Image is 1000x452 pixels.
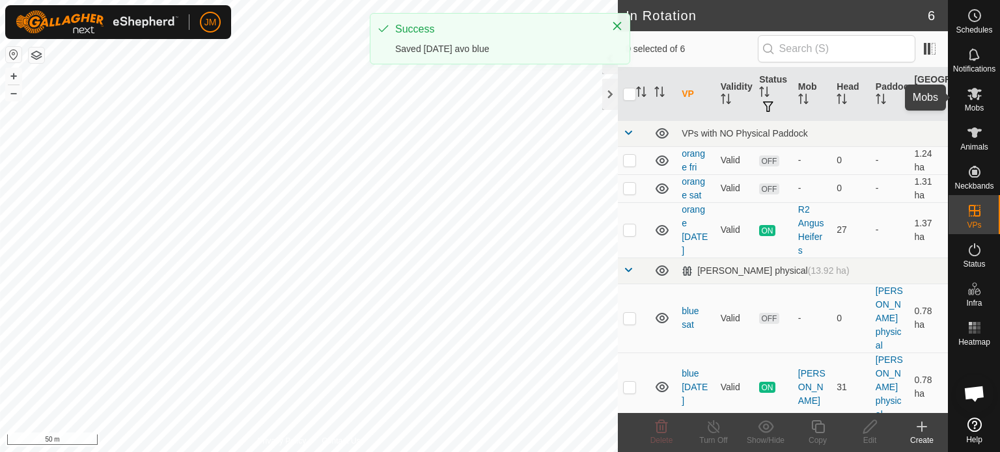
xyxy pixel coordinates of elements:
[715,202,755,258] td: Valid
[792,434,844,446] div: Copy
[909,202,948,258] td: 1.37 ha
[876,96,886,106] p-sorticon: Activate to sort
[954,182,993,190] span: Neckbands
[204,16,217,29] span: JM
[870,68,910,121] th: Paddock
[715,174,755,202] td: Valid
[654,88,665,99] p-sorticon: Activate to sort
[759,382,775,393] span: ON
[759,183,779,194] span: OFF
[956,26,992,34] span: Schedules
[953,65,995,73] span: Notifications
[831,352,870,421] td: 31
[966,436,982,444] span: Help
[687,434,740,446] div: Turn Off
[831,202,870,258] td: 27
[793,68,832,121] th: Mob
[626,42,757,56] span: 0 selected of 6
[909,174,948,202] td: 1.31 ha
[715,352,755,421] td: Valid
[676,68,715,121] th: VP
[831,146,870,174] td: 0
[759,88,770,99] p-sorticon: Activate to sort
[844,434,896,446] div: Edit
[715,146,755,174] td: Valid
[759,313,779,324] span: OFF
[322,435,360,447] a: Contact Us
[949,412,1000,449] a: Help
[258,435,307,447] a: Privacy Policy
[650,436,673,445] span: Delete
[798,181,827,195] div: -
[870,174,910,202] td: -
[636,88,646,99] p-sorticon: Activate to sort
[966,299,982,307] span: Infra
[682,128,943,139] div: VPs with NO Physical Paddock
[759,225,775,236] span: ON
[960,143,988,151] span: Animals
[876,286,903,351] a: [PERSON_NAME] physical
[909,284,948,352] td: 0.78 ha
[754,68,793,121] th: Status
[798,312,827,325] div: -
[682,306,699,330] a: blue sat
[876,354,903,419] a: [PERSON_NAME] physical
[808,265,850,276] span: (13.92 ha)
[870,146,910,174] td: -
[928,6,935,25] span: 6
[909,352,948,421] td: 0.78 ha
[682,204,708,256] a: orange [DATE]
[831,174,870,202] td: 0
[837,96,847,106] p-sorticon: Activate to sort
[682,265,849,276] div: [PERSON_NAME] physical
[798,96,809,106] p-sorticon: Activate to sort
[16,10,178,34] img: Gallagher Logo
[608,17,626,35] button: Close
[759,155,779,166] span: OFF
[758,35,915,62] input: Search (S)
[721,96,731,106] p-sorticon: Activate to sort
[967,221,981,229] span: VPs
[715,284,755,352] td: Valid
[870,202,910,258] td: -
[798,203,827,258] div: R2 Angus Heifers
[965,104,984,112] span: Mobs
[896,434,948,446] div: Create
[715,68,755,121] th: Validity
[6,85,21,101] button: –
[6,68,21,84] button: +
[395,21,598,37] div: Success
[6,47,21,62] button: Reset Map
[682,368,708,406] a: blue [DATE]
[29,47,44,63] button: Map Layers
[626,8,928,23] h2: In Rotation
[955,374,994,413] div: Open chat
[909,68,948,121] th: [GEOGRAPHIC_DATA] Area
[831,68,870,121] th: Head
[798,367,827,408] div: [PERSON_NAME]
[963,260,985,268] span: Status
[909,146,948,174] td: 1.24 ha
[798,153,827,167] div: -
[682,176,705,200] a: orange sat
[395,42,598,56] div: Saved [DATE] avo blue
[831,284,870,352] td: 0
[740,434,792,446] div: Show/Hide
[682,148,705,172] a: orange fri
[958,338,990,346] span: Heatmap
[914,102,924,113] p-sorticon: Activate to sort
